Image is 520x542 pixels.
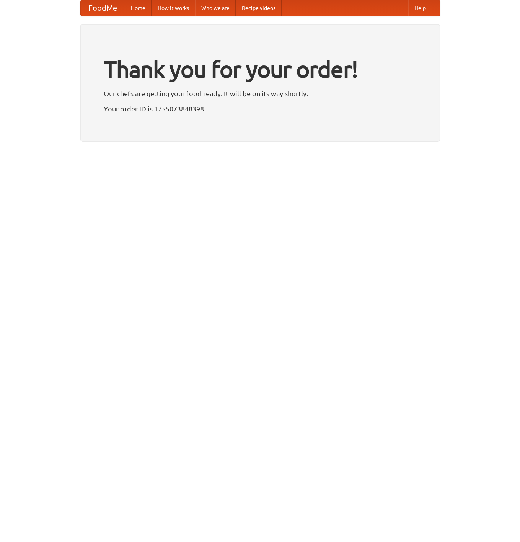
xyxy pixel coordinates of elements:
p: Our chefs are getting your food ready. It will be on its way shortly. [104,88,417,99]
a: Recipe videos [236,0,282,16]
a: FoodMe [81,0,125,16]
p: Your order ID is 1755073848398. [104,103,417,115]
a: Who we are [195,0,236,16]
a: How it works [152,0,195,16]
a: Help [408,0,432,16]
a: Home [125,0,152,16]
h1: Thank you for your order! [104,51,417,88]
